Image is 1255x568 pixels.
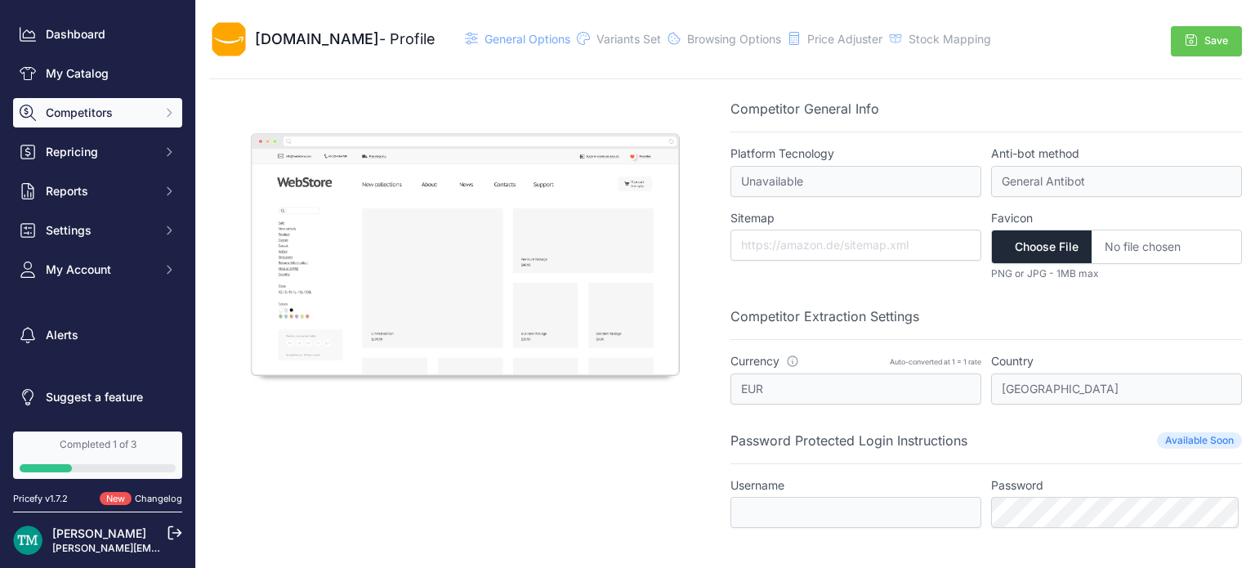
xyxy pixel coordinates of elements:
a: Alerts [13,320,182,350]
span: Settings [46,222,153,239]
a: Changelog [135,493,182,504]
div: Auto-converted at 1 = 1 rate [890,356,981,367]
span: [DOMAIN_NAME] [255,30,379,47]
span: Variants Set [596,32,661,46]
label: Currency [730,353,799,369]
p: Competitor General Info [730,99,1242,119]
label: Favicon [991,210,1242,226]
p: Password Protected Login Instructions [730,431,967,450]
span: New [100,492,132,506]
span: My Account [46,262,153,278]
button: Reports [13,177,182,206]
nav: Sidebar [13,20,182,412]
span: Repricing [46,144,153,160]
span: Price Adjuster [807,32,882,46]
a: [PERSON_NAME][EMAIL_ADDRESS][DOMAIN_NAME] [52,542,304,554]
label: Username [730,477,981,494]
a: Dashboard [13,20,182,49]
a: My Catalog [13,59,182,88]
span: Browsing Options [687,32,781,46]
a: [PERSON_NAME] [52,526,146,540]
div: Pricefy v1.7.2 [13,492,68,506]
span: Available Soon [1157,432,1242,449]
label: Sitemap [730,210,981,226]
label: Password [991,477,1242,494]
span: Reports [46,183,153,199]
a: Completed 1 of 3 [13,432,182,479]
button: Repricing [13,137,182,167]
input: https://amazon.de/sitemap.xml [730,230,981,261]
span: Competitors [46,105,153,121]
button: Settings [13,216,182,245]
span: General Options [485,32,570,46]
button: Competitors [13,98,182,127]
a: Suggest a feature [13,382,182,412]
p: Competitor Extraction Settings [730,306,1242,326]
span: Stock Mapping [909,32,991,46]
img: Screenshot amazon.de [209,99,721,412]
label: Platform Tecnology [730,145,981,162]
label: Anti-bot method [991,145,1242,162]
div: - Profile [255,28,435,51]
img: amazon.de.webp [209,20,248,59]
button: My Account [13,255,182,284]
label: Country [991,353,1242,369]
p: PNG or JPG - 1MB max [991,267,1242,280]
button: Save [1171,26,1242,56]
div: Completed 1 of 3 [20,438,176,451]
